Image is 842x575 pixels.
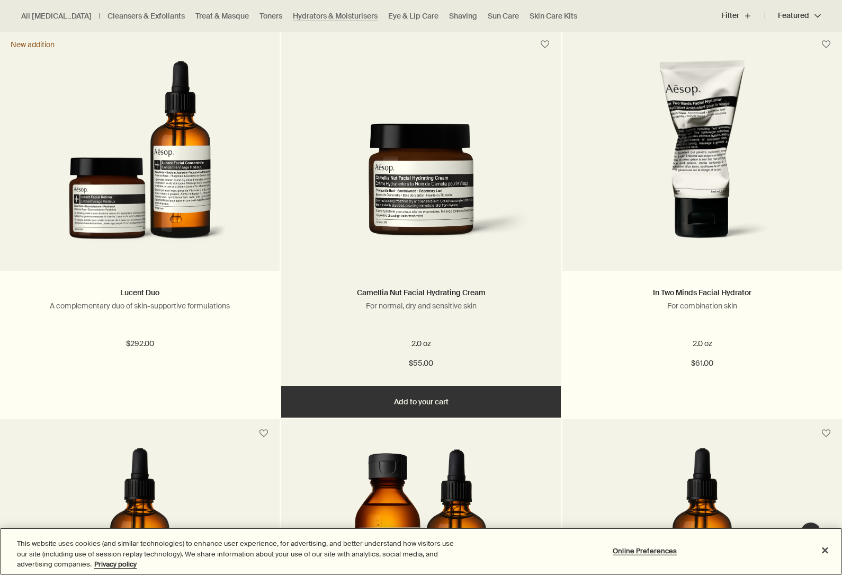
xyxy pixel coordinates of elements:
a: Sun Care [488,11,519,21]
button: Save to cabinet [817,35,836,54]
button: Online Preferences, Opens the preference center dialog [612,540,678,561]
button: Save to cabinet [254,424,273,443]
a: Hydrators & Moisturisers [293,11,378,21]
a: Lucent Duo [120,288,159,297]
p: For normal, dry and sensitive skin [297,301,545,311]
button: Save to cabinet [817,424,836,443]
a: Camellia Nut Facial Hydrating Cream [357,288,486,297]
a: Treat & Masque [195,11,249,21]
p: A complementary duo of skin-supportive formulations [16,301,264,311]
button: Save to cabinet [535,35,554,54]
a: All [MEDICAL_DATA] [21,11,92,21]
a: More information about your privacy, opens in a new tab [94,560,137,569]
a: Toners [259,11,282,21]
button: Live Assistance [800,522,821,543]
span: $61.00 [691,357,713,370]
img: In Two Minds Facial Hydrator in 60ml tube [606,59,798,255]
a: In Two Minds Facial Hydrator in 60ml tube [562,59,842,271]
img: Camellia Nut Facial Hydrating Cream in amber glass jar [297,123,545,255]
a: Eye & Lip Care [388,11,438,21]
button: Filter [721,3,765,29]
span: $292.00 [126,338,154,350]
div: This website uses cookies (and similar technologies) to enhance user experience, for advertising,... [17,538,463,570]
p: For combination skin [578,301,826,311]
button: Featured [765,3,821,29]
a: Skin Care Kits [530,11,577,21]
a: Camellia Nut Facial Hydrating Cream in amber glass jar [281,59,561,271]
button: Add to your cart - $55.00 [281,386,561,418]
a: In Two Minds Facial Hydrator [653,288,751,297]
img: Lucent Facial Refiner 60mL and Lucent Facial Concentrate 100mL [53,59,226,255]
a: Cleansers & Exfoliants [108,11,185,21]
span: $55.00 [409,357,433,370]
button: Close [813,538,837,562]
a: Shaving [449,11,477,21]
div: New addition [11,40,55,49]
